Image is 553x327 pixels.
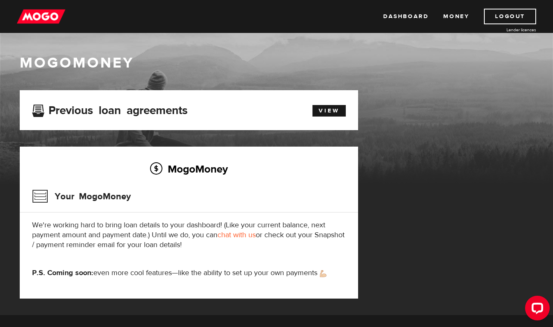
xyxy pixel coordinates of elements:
h2: MogoMoney [32,160,346,178]
h3: Previous loan agreements [32,104,187,114]
h1: MogoMoney [20,54,534,72]
p: even more cool features—like the ability to set up your own payments [32,268,346,278]
a: Dashboard [383,9,428,24]
strong: P.S. Coming soon: [32,268,93,278]
h3: Your MogoMoney [32,186,131,207]
a: chat with us [217,230,256,240]
iframe: LiveChat chat widget [518,292,553,327]
a: View [312,105,346,117]
a: Logout [484,9,536,24]
a: Money [443,9,469,24]
p: We're working hard to bring loan details to your dashboard! (Like your current balance, next paym... [32,220,346,250]
a: Lender licences [474,27,536,33]
img: strong arm emoji [320,270,326,277]
img: mogo_logo-11ee424be714fa7cbb0f0f49df9e16ec.png [17,9,65,24]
